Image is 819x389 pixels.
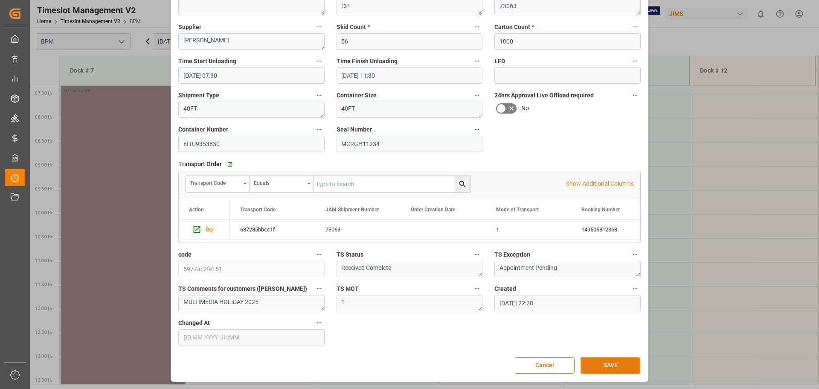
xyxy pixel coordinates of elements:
input: DD.MM.YYYY HH:MM [337,67,483,84]
input: DD.MM.YYYY HH:MM [178,329,325,345]
div: 149505812363 [571,219,656,240]
span: Container Size [337,91,377,100]
button: TS Comments for customers ([PERSON_NAME]) [314,283,325,294]
button: open menu [186,176,250,192]
span: Booking Number [581,207,620,213]
span: TS Status [337,250,363,259]
button: TS Exception [630,249,641,260]
button: Time Finish Unloading [471,56,482,67]
button: 24hrs Approval Live Offload required [630,90,641,101]
span: Transport Order [178,160,222,169]
span: Carton Count [494,23,534,32]
textarea: Appointment Pending [494,261,641,277]
span: Changed At [178,319,210,328]
div: Action [189,207,204,213]
button: code [314,249,325,260]
div: Transport Code [190,177,240,187]
input: Type to search [314,176,470,192]
span: Seal Number [337,125,372,134]
textarea: [PERSON_NAME] [178,33,325,50]
button: Cancel [515,357,575,374]
span: JAM Shipment Number [325,207,379,213]
span: Transport Code [240,207,276,213]
span: Time Start Unloading [178,57,236,66]
div: 1 [486,219,571,240]
span: code [178,250,192,259]
textarea: Received Complete [337,261,483,277]
button: Changed At [314,317,325,328]
textarea: 40FT [178,102,325,118]
span: TS MOT [337,284,359,293]
div: Equals [254,177,304,187]
span: Created [494,284,516,293]
input: DD.MM.YYYY HH:MM [178,67,325,84]
textarea: 1 [337,295,483,311]
span: TS Exception [494,250,530,259]
button: open menu [250,176,314,192]
button: Time Start Unloading [314,56,325,67]
div: 687285bbcc1f [230,219,315,240]
span: 24hrs Approval Live Offload required [494,91,594,100]
span: TS Comments for customers ([PERSON_NAME]) [178,284,307,293]
textarea: 40FT [337,102,483,118]
span: Mode of Transport [496,207,539,213]
button: TS Status [471,249,482,260]
p: Show Additional Columns [566,179,634,188]
button: LFD [630,56,641,67]
div: Press SPACE to select this row. [179,219,230,240]
button: Container Size [471,90,482,101]
span: Supplier [178,23,201,32]
button: Carton Count * [630,21,641,32]
button: Container Number [314,124,325,135]
div: 73063 [315,219,401,240]
button: search button [454,176,470,192]
button: SAVE [581,357,640,374]
span: Time Finish Unloading [337,57,398,66]
span: Shipment Type [178,91,219,100]
button: Supplier [314,21,325,32]
input: DD.MM.YYYY HH:MM [494,295,641,311]
button: Skid Count * [471,21,482,32]
button: Seal Number [471,124,482,135]
span: Skid Count [337,23,370,32]
span: Order Creation Date [411,207,455,213]
button: Shipment Type [314,90,325,101]
button: TS MOT [471,283,482,294]
span: No [521,104,529,113]
span: LFD [494,57,505,66]
textarea: MULTIMEDIA HOLIDAY 2025 [178,295,325,311]
span: Container Number [178,125,228,134]
button: Created [630,283,641,294]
